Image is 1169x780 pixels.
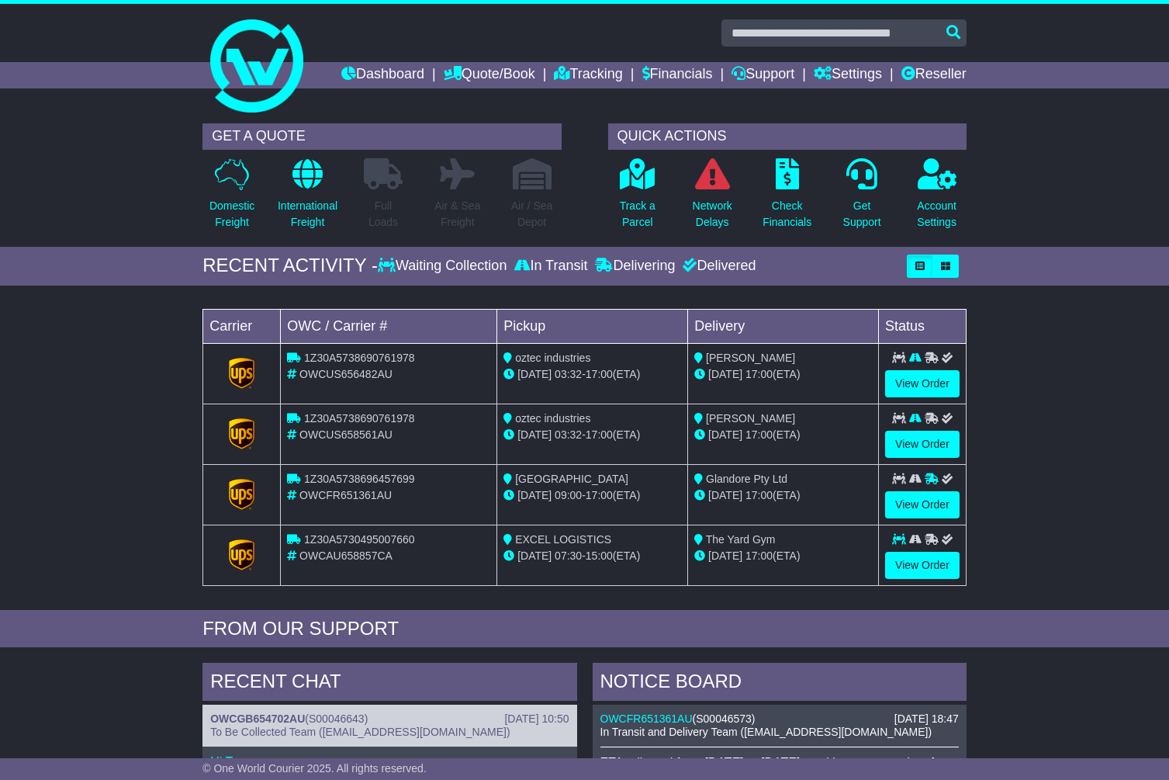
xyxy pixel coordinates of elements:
[378,258,510,275] div: Waiting Collection
[916,158,957,239] a: AccountSettings
[497,309,688,343] td: Pickup
[694,487,872,504] div: (ETA)
[202,123,561,150] div: GET A QUOTE
[434,198,480,231] p: Air & Sea Freight
[731,62,794,88] a: Support
[619,158,656,239] a: Track aParcel
[515,412,590,425] span: oztec industries
[688,309,879,343] td: Delivery
[555,549,582,562] span: 07:30
[309,712,365,725] span: S00046643
[694,427,872,443] div: (ETA)
[503,366,681,383] div: - (ETA)
[600,712,959,726] div: ( )
[745,428,773,441] span: 17:00
[510,258,591,275] div: In Transit
[229,358,255,389] img: GetCarrierServiceLogo
[708,428,742,441] span: [DATE]
[203,309,281,343] td: Carrier
[202,255,378,277] div: RECENT ACTIVITY -
[600,712,693,725] a: OWCFR651361AU
[745,368,773,380] span: 17:00
[209,198,254,231] p: Domestic Freight
[642,62,713,88] a: Financials
[299,549,393,562] span: OWCAU658857CA
[202,762,427,775] span: © One World Courier 2025. All rights reserved.
[593,663,967,705] div: NOTICE BOARD
[694,366,872,383] div: (ETA)
[299,428,393,441] span: OWCUS658561AU
[842,158,882,239] a: GetSupport
[503,487,681,504] div: - (ETA)
[304,473,414,485] span: 1Z30A5738696457699
[202,618,967,640] div: FROM OUR SUPPORT
[210,726,510,738] span: To Be Collected Team ([EMAIL_ADDRESS][DOMAIN_NAME])
[278,198,337,231] p: International Freight
[763,198,811,231] p: Check Financials
[706,533,776,546] span: The Yard Gym
[304,412,414,425] span: 1Z30A5738690761978
[885,370,960,397] a: View Order
[210,754,569,769] p: Hi Team,
[814,62,882,88] a: Settings
[894,712,959,726] div: [DATE] 18:47
[210,712,305,725] a: OWCGB654702AU
[708,489,742,501] span: [DATE]
[694,548,872,564] div: (ETA)
[364,198,403,231] p: Full Loads
[586,368,613,380] span: 17:00
[762,158,812,239] a: CheckFinancials
[901,62,967,88] a: Reseller
[281,309,497,343] td: OWC / Carrier #
[554,62,622,88] a: Tracking
[517,489,552,501] span: [DATE]
[885,431,960,458] a: View Order
[511,198,553,231] p: Air / Sea Depot
[555,428,582,441] span: 03:32
[229,418,255,449] img: GetCarrierServiceLogo
[917,198,956,231] p: Account Settings
[708,368,742,380] span: [DATE]
[517,368,552,380] span: [DATE]
[708,549,742,562] span: [DATE]
[620,198,655,231] p: Track a Parcel
[885,552,960,579] a: View Order
[586,549,613,562] span: 15:00
[600,726,932,738] span: In Transit and Delivery Team ([EMAIL_ADDRESS][DOMAIN_NAME])
[229,479,255,510] img: GetCarrierServiceLogo
[693,198,732,231] p: Network Delays
[696,712,752,725] span: S00046573
[229,539,255,570] img: GetCarrierServiceLogo
[586,489,613,501] span: 17:00
[299,368,393,380] span: OWCUS656482AU
[692,158,733,239] a: NetworkDelays
[515,352,590,364] span: oztec industries
[586,428,613,441] span: 17:00
[517,549,552,562] span: [DATE]
[299,489,392,501] span: OWCFR651361AU
[503,548,681,564] div: - (ETA)
[745,489,773,501] span: 17:00
[706,412,795,425] span: [PERSON_NAME]
[210,712,569,726] div: ( )
[504,712,569,726] div: [DATE] 10:50
[879,309,967,343] td: Status
[706,473,787,485] span: Glandore Pty Ltd
[885,491,960,518] a: View Order
[515,533,611,546] span: EXCEL LOGISTICS
[444,62,535,88] a: Quote/Book
[745,549,773,562] span: 17:00
[277,158,338,239] a: InternationalFreight
[679,258,756,275] div: Delivered
[304,533,414,546] span: 1Z30A5730495007660
[591,258,679,275] div: Delivering
[341,62,424,88] a: Dashboard
[517,428,552,441] span: [DATE]
[843,198,881,231] p: Get Support
[555,489,582,501] span: 09:00
[555,368,582,380] span: 03:32
[515,473,628,485] span: [GEOGRAPHIC_DATA]
[209,158,255,239] a: DomesticFreight
[706,352,795,364] span: [PERSON_NAME]
[202,663,576,705] div: RECENT CHAT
